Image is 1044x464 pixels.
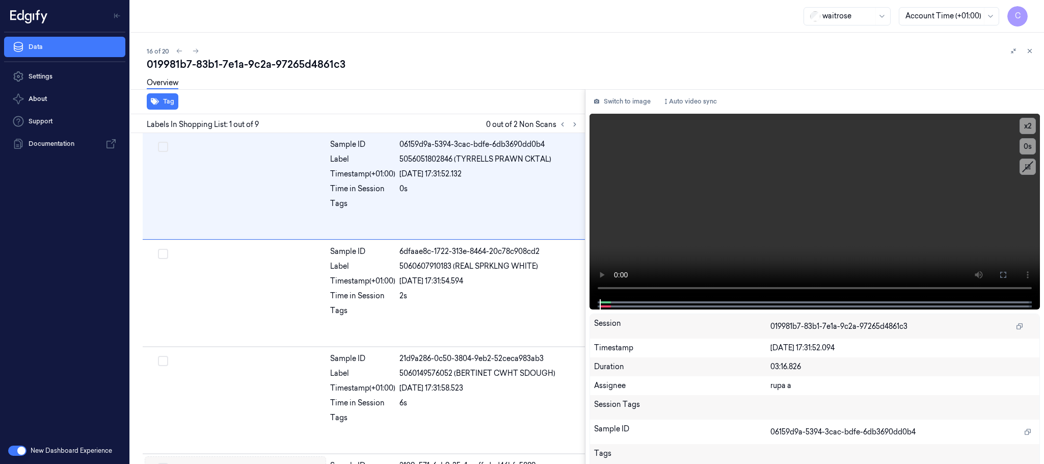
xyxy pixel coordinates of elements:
div: Label [330,154,395,165]
div: [DATE] 17:31:54.594 [399,276,579,287]
div: 019981b7-83b1-7e1a-9c2a-97265d4861c3 [147,57,1036,71]
div: [DATE] 17:31:58.523 [399,383,579,394]
a: Settings [4,66,125,87]
div: 06159d9a-5394-3cac-bdfe-6db3690dd0b4 [399,139,579,150]
button: C [1007,6,1028,27]
span: 5060149576052 (BERTINET CWHT SDOUGH) [399,368,555,379]
div: Timestamp (+01:00) [330,383,395,394]
div: Timestamp [594,343,770,353]
span: 5056051802846 (TYRRELLS PRAWN CKTAL) [399,154,551,165]
div: [DATE] 17:31:52.132 [399,169,579,179]
div: Tags [330,198,395,215]
div: Tags [330,413,395,429]
span: 06159d9a-5394-3cac-bdfe-6db3690dd0b4 [770,427,916,437]
a: Support [4,111,125,132]
div: Sample ID [594,424,770,440]
div: Sample ID [330,246,395,257]
button: Auto video sync [659,93,721,110]
div: Duration [594,362,770,372]
span: 16 of 20 [147,47,169,56]
div: rupa a [770,380,1035,391]
div: Label [330,368,395,379]
div: Sample ID [330,353,395,364]
div: Time in Session [330,398,395,408]
div: Timestamp (+01:00) [330,276,395,287]
div: Assignee [594,380,770,391]
button: x2 [1020,118,1036,134]
a: Overview [147,78,178,89]
div: Time in Session [330,184,395,194]
div: 6s [399,398,579,408]
button: About [4,89,125,109]
div: Time in Session [330,291,395,301]
span: Labels In Shopping List: 1 out of 9 [147,119,259,130]
div: [DATE] 17:31:52.094 [770,343,1035,353]
button: Switch to image [590,93,655,110]
span: 019981b7-83b1-7e1a-9c2a-97265d4861c3 [770,321,907,332]
button: Select row [158,142,168,152]
div: 6dfaae8c-1722-313e-8464-20c78c908cd2 [399,246,579,257]
span: 0 out of 2 Non Scans [486,118,581,131]
div: Session [594,318,770,334]
div: Label [330,261,395,272]
button: Toggle Navigation [109,8,125,24]
div: Session Tags [594,399,770,416]
div: Tags [330,305,395,322]
div: 21d9a286-0c50-3804-9eb2-52ceca983ab3 [399,353,579,364]
a: Documentation [4,134,125,154]
button: Select row [158,356,168,366]
div: Sample ID [330,139,395,150]
div: Timestamp (+01:00) [330,169,395,179]
div: 03:16.826 [770,362,1035,372]
div: 0s [399,184,579,194]
button: Select row [158,249,168,259]
button: Tag [147,93,178,110]
a: Data [4,37,125,57]
span: 5060607910183 (REAL SPRKLNG WHITE) [399,261,538,272]
button: 0s [1020,138,1036,154]
div: 2s [399,291,579,301]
